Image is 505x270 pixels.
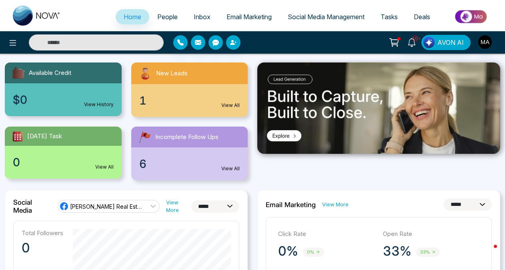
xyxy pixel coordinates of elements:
a: Incomplete Follow Ups6View All [126,127,253,180]
p: Click Rate [278,230,375,239]
a: Social Media Management [280,9,373,24]
span: Incomplete Follow Ups [155,133,218,142]
span: 0% [303,248,324,257]
span: Email Marketing [226,13,272,21]
img: todayTask.svg [11,130,24,143]
iframe: Intercom live chat [478,243,497,262]
span: $0 [13,91,27,108]
span: AVON AI [437,38,464,47]
span: [PERSON_NAME] Real Estate [70,203,142,210]
h2: Social Media [13,198,51,214]
img: Lead Flow [423,37,435,48]
span: 1 [139,92,146,109]
img: Nova CRM Logo [13,6,61,26]
img: availableCredit.svg [11,66,26,80]
a: People [149,9,186,24]
p: 33% [383,243,411,259]
span: Deals [414,13,430,21]
p: Open Rate [383,230,480,239]
span: 6 [139,155,146,172]
a: View More [166,199,191,214]
span: 0 [13,154,20,171]
a: Email Marketing [218,9,280,24]
a: Home [116,9,149,24]
a: Inbox [186,9,218,24]
span: [DATE] Task [27,132,62,141]
p: 0% [278,243,298,259]
a: 10+ [402,35,421,49]
span: Home [124,13,141,21]
span: Available Credit [29,69,71,78]
span: 10+ [412,35,419,42]
img: followUps.svg [138,130,152,144]
img: User Avatar [478,35,492,49]
span: 33% [416,248,440,257]
button: AVON AI [421,35,471,50]
span: Inbox [194,13,210,21]
p: Total Followers [22,229,63,237]
h2: Email Marketing [266,201,316,209]
a: Tasks [373,9,406,24]
span: Tasks [381,13,398,21]
a: View All [221,165,240,172]
a: View All [221,102,240,109]
p: 0 [22,240,63,256]
span: Social Media Management [288,13,365,21]
a: View All [95,163,114,171]
a: View More [322,201,349,208]
a: View History [84,101,114,108]
a: New Leads1View All [126,62,253,117]
a: Deals [406,9,438,24]
span: People [157,13,178,21]
img: . [257,62,500,154]
img: Market-place.gif [442,8,500,26]
span: New Leads [156,69,188,78]
img: newLeads.svg [138,66,153,81]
